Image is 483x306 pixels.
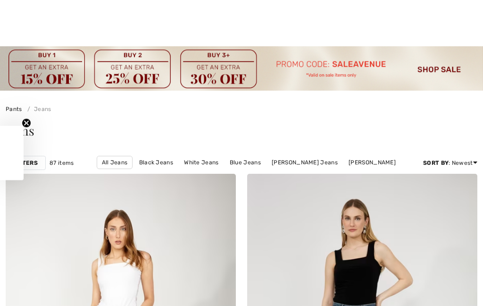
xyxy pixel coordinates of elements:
[6,106,22,112] a: Pants
[97,156,133,169] a: All Jeans
[423,159,477,167] div: : Newest
[227,169,259,181] a: Wide Fit
[24,106,51,112] a: Jeans
[6,122,34,139] span: Jeans
[14,159,38,167] strong: Filters
[225,156,266,169] a: Blue Jeans
[195,169,225,181] a: Slim Fit
[134,156,178,169] a: Black Jeans
[179,156,223,169] a: White Jeans
[50,159,74,167] span: 87 items
[260,169,302,181] a: Straight Fit
[344,156,400,169] a: [PERSON_NAME]
[423,160,449,166] strong: Sort By
[22,119,31,128] button: Close teaser
[267,156,342,169] a: [PERSON_NAME] Jeans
